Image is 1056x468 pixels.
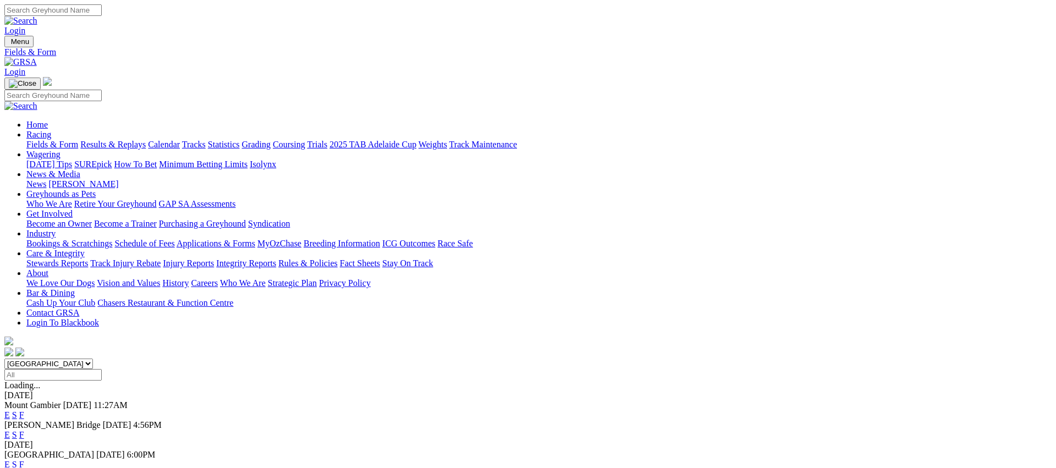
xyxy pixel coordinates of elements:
a: Racing [26,130,51,139]
a: Login [4,26,25,35]
a: Calendar [148,140,180,149]
span: Mount Gambier [4,400,61,410]
a: How To Bet [114,159,157,169]
a: Schedule of Fees [114,239,174,248]
a: Grading [242,140,271,149]
a: History [162,278,189,288]
a: Care & Integrity [26,249,85,258]
span: [DATE] [96,450,125,459]
a: Track Maintenance [449,140,517,149]
a: Trials [307,140,327,149]
a: Become an Owner [26,219,92,228]
div: Bar & Dining [26,298,1052,308]
a: S [12,410,17,420]
a: Cash Up Your Club [26,298,95,307]
a: Purchasing a Greyhound [159,219,246,228]
span: Menu [11,37,29,46]
a: Stay On Track [382,258,433,268]
a: Rules & Policies [278,258,338,268]
a: S [12,430,17,439]
a: Careers [191,278,218,288]
a: [DATE] Tips [26,159,72,169]
a: Minimum Betting Limits [159,159,248,169]
div: Wagering [26,159,1052,169]
a: Become a Trainer [94,219,157,228]
div: About [26,278,1052,288]
a: Bar & Dining [26,288,75,298]
a: Injury Reports [163,258,214,268]
button: Toggle navigation [4,78,41,90]
img: facebook.svg [4,348,13,356]
a: Coursing [273,140,305,149]
img: logo-grsa-white.png [43,77,52,86]
button: Toggle navigation [4,36,34,47]
div: [DATE] [4,440,1052,450]
a: Wagering [26,150,61,159]
span: 4:56PM [133,420,162,430]
img: GRSA [4,57,37,67]
img: Close [9,79,36,88]
a: Weights [419,140,447,149]
a: Greyhounds as Pets [26,189,96,199]
input: Select date [4,369,102,381]
a: Get Involved [26,209,73,218]
a: Syndication [248,219,290,228]
a: [PERSON_NAME] [48,179,118,189]
span: Loading... [4,381,40,390]
span: [DATE] [63,400,92,410]
a: Breeding Information [304,239,380,248]
a: GAP SA Assessments [159,199,236,208]
input: Search [4,90,102,101]
a: Integrity Reports [216,258,276,268]
a: Who We Are [220,278,266,288]
img: twitter.svg [15,348,24,356]
a: Isolynx [250,159,276,169]
a: Results & Replays [80,140,146,149]
a: Tracks [182,140,206,149]
a: Login [4,67,25,76]
a: Login To Blackbook [26,318,99,327]
a: Bookings & Scratchings [26,239,112,248]
a: About [26,268,48,278]
a: We Love Our Dogs [26,278,95,288]
div: Get Involved [26,219,1052,229]
a: Privacy Policy [319,278,371,288]
a: Fields & Form [4,47,1052,57]
a: Retire Your Greyhound [74,199,157,208]
a: F [19,410,24,420]
a: E [4,410,10,420]
a: Strategic Plan [268,278,317,288]
div: Industry [26,239,1052,249]
span: [PERSON_NAME] Bridge [4,420,101,430]
div: [DATE] [4,390,1052,400]
a: Fields & Form [26,140,78,149]
a: Contact GRSA [26,308,79,317]
a: 2025 TAB Adelaide Cup [329,140,416,149]
a: Stewards Reports [26,258,88,268]
span: [GEOGRAPHIC_DATA] [4,450,94,459]
input: Search [4,4,102,16]
a: Statistics [208,140,240,149]
a: Applications & Forms [177,239,255,248]
img: logo-grsa-white.png [4,337,13,345]
a: E [4,430,10,439]
a: News [26,179,46,189]
div: Greyhounds as Pets [26,199,1052,209]
a: SUREpick [74,159,112,169]
a: MyOzChase [257,239,301,248]
a: Vision and Values [97,278,160,288]
div: News & Media [26,179,1052,189]
img: Search [4,101,37,111]
div: Care & Integrity [26,258,1052,268]
a: Fact Sheets [340,258,380,268]
a: Industry [26,229,56,238]
a: Track Injury Rebate [90,258,161,268]
a: F [19,430,24,439]
a: Race Safe [437,239,472,248]
span: 6:00PM [127,450,156,459]
div: Racing [26,140,1052,150]
a: News & Media [26,169,80,179]
span: [DATE] [103,420,131,430]
img: Search [4,16,37,26]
